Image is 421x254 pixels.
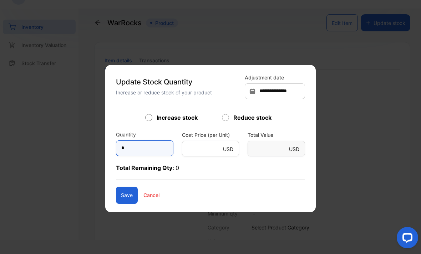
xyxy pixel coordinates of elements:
label: Total Value [248,131,305,139]
p: USD [223,145,233,153]
label: Cost Price (per Unit) [182,131,239,139]
p: Update Stock Quantity [116,77,240,87]
iframe: LiveChat chat widget [391,224,421,254]
button: Save [116,187,138,204]
label: Increase stock [157,113,198,122]
p: Total Remaining Qty: [116,164,305,180]
label: Quantity [116,131,136,138]
p: Increase or reduce stock of your product [116,89,240,96]
span: 0 [176,164,179,171]
label: Reduce stock [233,113,272,122]
label: Adjustment date [245,74,305,81]
p: USD [289,145,299,153]
p: Cancel [143,191,159,199]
